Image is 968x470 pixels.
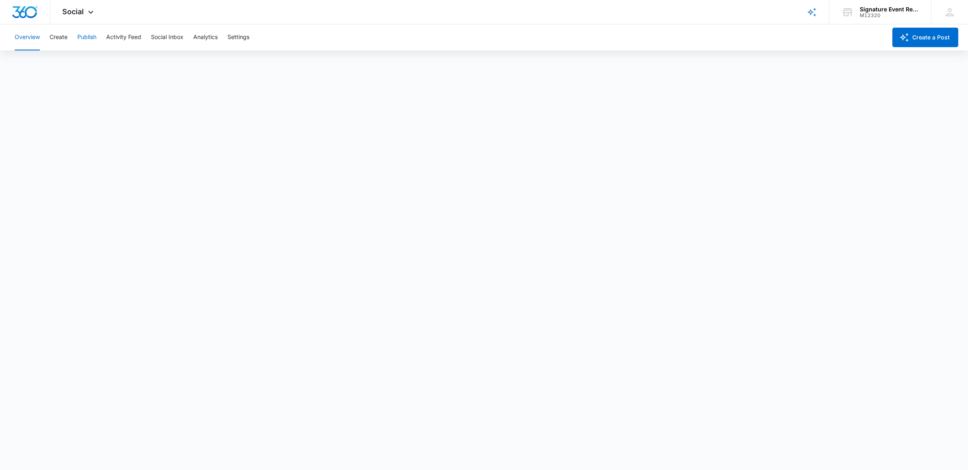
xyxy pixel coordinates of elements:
button: Activity Feed [106,24,141,50]
button: Analytics [193,24,218,50]
button: Social Inbox [151,24,184,50]
button: Settings [227,24,249,50]
span: Social [62,7,84,16]
button: Create [50,24,68,50]
button: Publish [77,24,96,50]
div: account name [860,6,919,13]
button: Create a Post [892,28,958,47]
button: Overview [15,24,40,50]
div: account id [860,13,919,18]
